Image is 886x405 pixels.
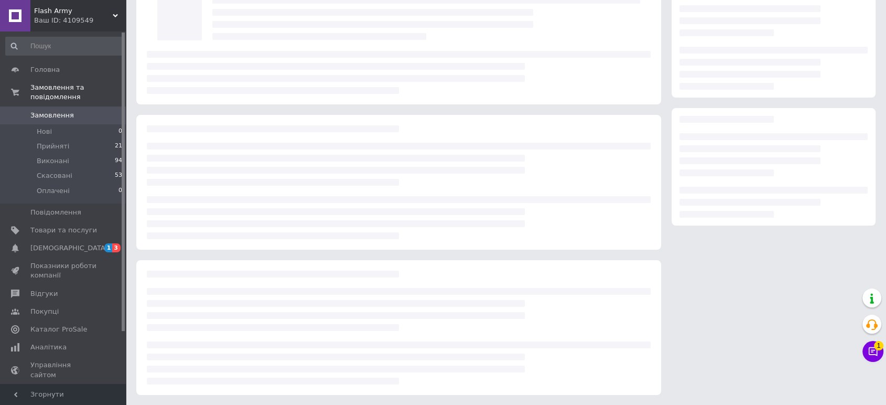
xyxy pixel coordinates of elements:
span: Прийняті [37,142,69,151]
span: 0 [118,186,122,196]
span: Головна [30,65,60,74]
span: Flash Army [34,6,113,16]
span: Відгуки [30,289,58,299]
span: Показники роботи компанії [30,261,97,280]
span: Товари та послуги [30,226,97,235]
span: Замовлення [30,111,74,120]
div: Ваш ID: 4109549 [34,16,126,25]
span: Замовлення та повідомлення [30,83,126,102]
span: Каталог ProSale [30,325,87,334]
span: 1 [874,341,883,350]
span: Аналітика [30,343,67,352]
span: 1 [104,243,113,252]
span: Нові [37,127,52,136]
input: Пошук [5,37,123,56]
span: Оплачені [37,186,70,196]
span: [DEMOGRAPHIC_DATA] [30,243,108,253]
button: Чат з покупцем1 [862,341,883,362]
span: Виконані [37,156,69,166]
span: 3 [112,243,121,252]
span: Повідомлення [30,208,81,217]
span: 53 [115,171,122,180]
span: 94 [115,156,122,166]
span: 0 [118,127,122,136]
span: Управління сайтом [30,360,97,379]
span: Покупці [30,307,59,316]
span: 21 [115,142,122,151]
span: Скасовані [37,171,72,180]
